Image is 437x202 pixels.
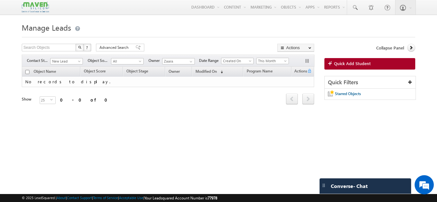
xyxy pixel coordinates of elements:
[208,196,217,200] span: 77978
[50,58,83,64] a: New Lead
[84,69,106,73] span: Object Score
[93,196,118,200] a: Terms of Service
[321,183,326,188] img: carter-drag
[195,69,217,74] span: Modified On
[257,58,287,64] span: This Month
[22,77,314,87] td: No records to display.
[292,68,307,76] span: Actions
[286,94,298,104] a: prev
[22,96,35,102] div: Show
[25,70,29,74] input: Check all records
[123,68,151,76] a: Object Stage
[119,196,143,200] a: Acceptable Use
[144,196,217,200] span: Your Leadsquared Account Number is
[325,76,416,89] div: Quick Filters
[88,58,111,64] span: Object Source
[148,58,162,64] span: Owner
[27,58,50,64] span: Contact Stage
[30,68,59,76] a: Object Name
[22,22,71,33] span: Manage Leads
[169,69,180,74] span: Owner
[247,69,273,73] span: Program Name
[81,68,109,76] a: Object Score
[51,58,81,64] span: New Lead
[221,58,254,64] a: Created On
[277,44,314,52] button: Actions
[302,94,314,104] a: next
[67,196,92,200] a: Contact Support
[376,45,404,51] span: Collapse Panel
[78,46,81,49] img: Search
[186,58,194,65] a: Show All Items
[221,58,252,64] span: Created On
[218,69,223,74] span: (sorted descending)
[50,98,55,101] span: select
[192,68,226,76] a: Modified On (sorted descending)
[334,61,371,66] span: Quick Add Student
[83,44,91,51] button: ?
[57,196,66,200] a: About
[324,58,415,70] a: Quick Add Student
[111,58,142,64] span: All
[126,69,148,73] span: Object Stage
[86,45,89,50] span: ?
[40,97,50,104] span: 25
[243,68,276,76] a: Program Name
[22,195,217,201] span: © 2025 LeadSquared | | | | |
[331,183,368,189] span: Converse - Chat
[256,58,289,64] a: This Month
[111,58,144,64] a: All
[162,58,195,64] input: Type to Search
[60,96,111,103] div: 0 - 0 of 0
[335,91,361,96] span: Starred Objects
[199,58,221,64] span: Date Range
[22,2,49,13] img: Custom Logo
[99,45,131,50] span: Advanced Search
